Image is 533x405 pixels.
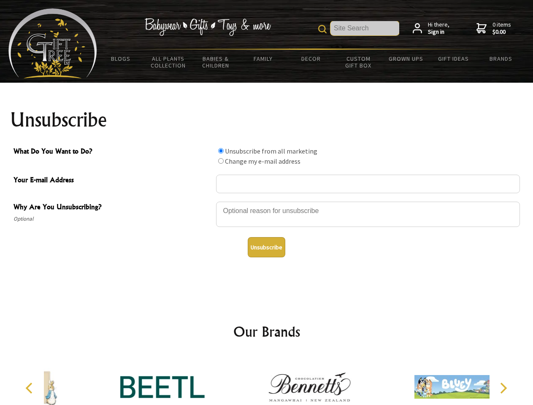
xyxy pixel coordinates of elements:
input: What Do You Want to Do? [218,148,224,154]
strong: $0.00 [492,28,511,36]
a: Custom Gift Box [335,50,382,74]
a: Hi there,Sign in [413,21,449,36]
strong: Sign in [428,28,449,36]
img: Babywear - Gifts - Toys & more [144,18,271,36]
input: Your E-mail Address [216,175,520,193]
span: Your E-mail Address [14,175,212,187]
span: What Do You Want to Do? [14,146,212,158]
img: product search [318,25,327,33]
a: Brands [477,50,525,67]
input: Site Search [330,21,399,35]
span: Optional [14,214,212,224]
input: What Do You Want to Do? [218,158,224,164]
span: Hi there, [428,21,449,36]
img: Babyware - Gifts - Toys and more... [8,8,97,78]
textarea: Why Are You Unsubscribing? [216,202,520,227]
button: Next [494,379,512,397]
button: Unsubscribe [248,237,285,257]
a: BLOGS [97,50,145,67]
h2: Our Brands [17,321,517,342]
a: Babies & Children [192,50,240,74]
span: 0 items [492,21,511,36]
h1: Unsubscribe [10,110,523,130]
label: Unsubscribe from all marketing [225,147,317,155]
a: Gift Ideas [430,50,477,67]
a: Decor [287,50,335,67]
a: All Plants Collection [145,50,192,74]
label: Change my e-mail address [225,157,300,165]
a: 0 items$0.00 [476,21,511,36]
a: Family [240,50,287,67]
a: Grown Ups [382,50,430,67]
button: Previous [21,379,40,397]
span: Why Are You Unsubscribing? [14,202,212,214]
